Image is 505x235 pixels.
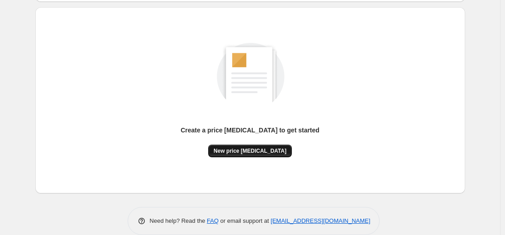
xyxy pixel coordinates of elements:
[271,217,370,224] a: [EMAIL_ADDRESS][DOMAIN_NAME]
[181,126,319,135] p: Create a price [MEDICAL_DATA] to get started
[208,145,292,157] button: New price [MEDICAL_DATA]
[219,217,271,224] span: or email support at
[207,217,219,224] a: FAQ
[214,147,286,155] span: New price [MEDICAL_DATA]
[150,217,207,224] span: Need help? Read the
